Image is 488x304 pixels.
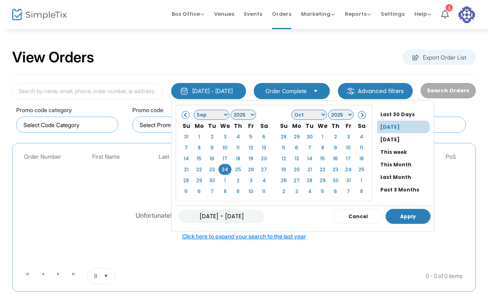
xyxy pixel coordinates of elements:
td: 2 [206,131,219,142]
td: 21 [180,164,193,175]
td: 9 [206,142,219,153]
th: Tu [303,120,316,131]
td: 13 [290,153,303,164]
button: Select [100,268,112,284]
td: 5 [180,186,193,197]
td: 2 [329,131,342,142]
td: 24 [219,164,231,175]
span: Click here to expand your search to the last year [182,233,306,240]
img: filter [347,87,355,95]
td: 10 [342,142,355,153]
td: 27 [257,164,270,175]
input: Select Promo Code [140,121,230,129]
td: 6 [257,131,270,142]
td: 3 [342,131,355,142]
li: [DATE] [377,133,434,146]
td: 18 [355,153,368,164]
td: 8 [355,186,368,197]
th: We [219,120,231,131]
h2: View Orders [12,49,94,66]
td: 3 [290,186,303,197]
td: 15 [316,153,329,164]
td: 2 [277,186,290,197]
td: 22 [316,164,329,175]
th: Tu [206,120,219,131]
th: Fr [244,120,257,131]
span: Order Complete [265,87,307,95]
div: [DATE] - [DATE] [192,87,233,95]
td: 3 [244,175,257,186]
td: 20 [290,164,303,175]
td: 7 [206,186,219,197]
span: Help [414,10,431,18]
td: 5 [316,186,329,197]
th: Fr [342,120,355,131]
span: Marketing [301,10,335,18]
span: Last Name [159,153,186,160]
td: 19 [244,153,257,164]
td: 1 [355,175,368,186]
button: Cancel [334,209,382,224]
td: 6 [290,142,303,153]
td: 23 [329,164,342,175]
td: 27 [290,175,303,186]
th: Mo [193,120,206,131]
td: 6 [329,186,342,197]
td: 29 [290,131,303,142]
td: 11 [231,142,244,153]
td: 17 [342,153,355,164]
td: 26 [277,175,290,186]
label: Promo code [132,106,163,114]
td: 28 [277,131,290,142]
li: Last Month [377,171,434,183]
td: 5 [244,131,257,142]
div: Unfortunately, no orders were found. Please try adjusting the filters above. [136,210,353,220]
input: NO DATA FOUND [23,121,114,129]
td: 6 [193,186,206,197]
td: 7 [342,186,355,197]
img: monthly [180,87,188,95]
span: First Name [92,153,120,160]
td: 28 [180,175,193,186]
th: We [316,120,329,131]
td: 11 [257,186,270,197]
span: Reports [345,10,371,18]
th: Su [277,120,290,131]
span: Events [244,4,262,24]
td: 4 [257,175,270,186]
td: 2 [231,175,244,186]
div: Data table [17,147,471,265]
td: 16 [206,153,219,164]
span: 8 [94,272,97,280]
td: 23 [206,164,219,175]
button: Apply [386,209,431,224]
td: 1 [193,131,206,142]
td: 26 [244,164,257,175]
td: 4 [231,131,244,142]
th: Sa [257,120,270,131]
li: Past 12 Months [377,196,434,208]
button: [DATE] - [DATE] [171,83,246,99]
td: 1 [219,175,231,186]
td: 10 [244,186,257,197]
td: 8 [193,142,206,153]
th: Su [180,120,193,131]
td: 14 [303,153,316,164]
td: 1 [316,131,329,142]
span: Venues [214,4,234,24]
td: 25 [231,164,244,175]
td: 8 [219,186,231,197]
td: 30 [329,175,342,186]
span: Orders [272,4,291,24]
td: 24 [342,164,355,175]
li: This Month [377,158,434,171]
td: 9 [231,186,244,197]
td: 14 [180,153,193,164]
input: Search by name, email, phone, order number, ip address, or last 4 digits of card [12,83,163,100]
td: 18 [231,153,244,164]
td: 17 [219,153,231,164]
span: Order Number [24,153,61,160]
li: Last 30 Days [377,108,434,121]
td: 12 [277,153,290,164]
label: Promo code category [16,106,72,114]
